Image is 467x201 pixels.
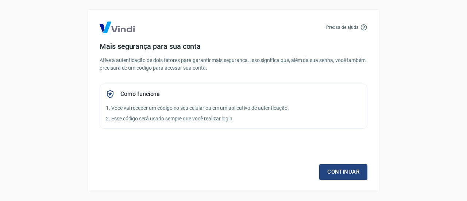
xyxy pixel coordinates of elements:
h4: Mais segurança para sua conta [100,42,367,51]
a: Continuar [319,164,367,179]
p: Ative a autenticação de dois fatores para garantir mais segurança. Isso significa que, além da su... [100,57,367,72]
p: 2. Esse código será usado sempre que você realizar login. [106,115,361,123]
p: Precisa de ajuda [326,24,359,31]
img: Logo Vind [100,22,135,33]
h5: Como funciona [120,90,160,98]
p: 1. Você vai receber um código no seu celular ou em um aplicativo de autenticação. [106,104,361,112]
